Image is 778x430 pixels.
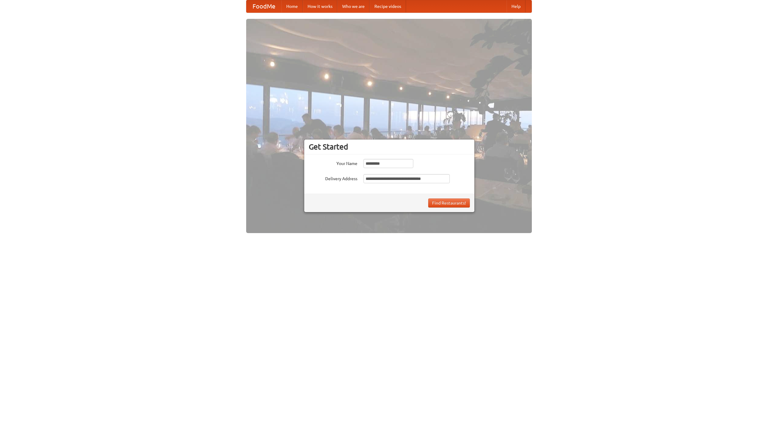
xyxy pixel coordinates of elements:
label: Delivery Address [309,174,357,182]
a: Home [281,0,303,12]
h3: Get Started [309,142,470,151]
button: Find Restaurants! [428,198,470,208]
label: Your Name [309,159,357,167]
a: Who we are [337,0,370,12]
a: How it works [303,0,337,12]
a: FoodMe [246,0,281,12]
a: Help [507,0,525,12]
a: Recipe videos [370,0,406,12]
